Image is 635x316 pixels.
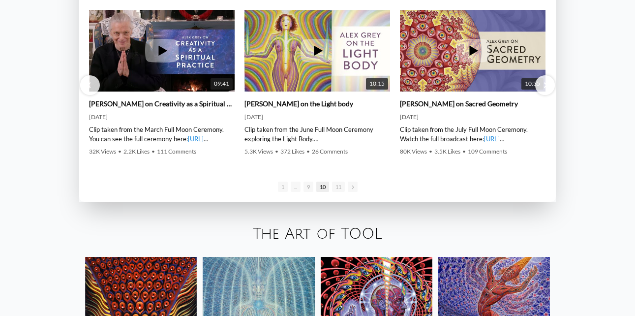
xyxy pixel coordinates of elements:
[157,148,196,155] span: 111 Comments
[462,148,466,155] span: •
[400,148,427,155] span: 80K Views
[89,135,208,152] a: [URL][DOMAIN_NAME]
[89,99,235,108] a: [PERSON_NAME] on Creativity as a Spiritual Practice
[80,75,100,95] div: Previous slide
[400,99,518,108] a: [PERSON_NAME] on Sacred Geometry
[429,148,432,155] span: •
[89,148,116,155] span: 32K Views
[303,182,313,192] span: Go to slide 9
[151,148,155,155] span: •
[211,78,233,90] span: 09:41
[253,226,382,242] a: The Art of TOOL
[244,99,353,108] a: [PERSON_NAME] on the Light body
[123,148,150,155] span: 2.2K Likes
[278,182,288,192] span: Go to slide 1
[291,182,301,192] span: Go to slide 5
[521,78,544,90] span: 10:35
[434,148,460,155] span: 3.5K Likes
[89,10,235,92] a: Alex Grey on Creativity as a Spiritual Practice 09:41
[316,182,329,192] span: Go to slide 10
[400,125,545,143] div: Clip taken from the July Full Moon Ceremony. Watch the full broadcast here: | The CoSM Podcast | ...
[244,125,390,143] div: Clip taken from the June Full Moon Ceremony exploring the Light Body. Watch the full broadcast he...
[312,148,348,155] span: 26 Comments
[89,113,235,121] div: [DATE]
[244,148,273,155] span: 5.3K Views
[332,182,345,192] span: Go to slide 11
[89,125,235,143] div: Clip taken from the March Full Moon Ceremony. You can see the full ceremony here: | The CoSM Podc...
[118,148,121,155] span: •
[280,148,304,155] span: 372 Likes
[244,113,390,121] div: [DATE]
[400,135,504,152] a: [URL][DOMAIN_NAME]
[400,113,545,121] div: [DATE]
[366,78,388,90] span: 10:15
[535,75,555,95] div: Next slide
[306,148,310,155] span: •
[244,10,390,92] a: Alex Grey on the Light body 10:15
[468,148,507,155] span: 109 Comments
[275,148,278,155] span: •
[400,10,545,92] a: Alex Grey on Sacred Geometry 10:35
[348,182,358,192] span: Go to next slide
